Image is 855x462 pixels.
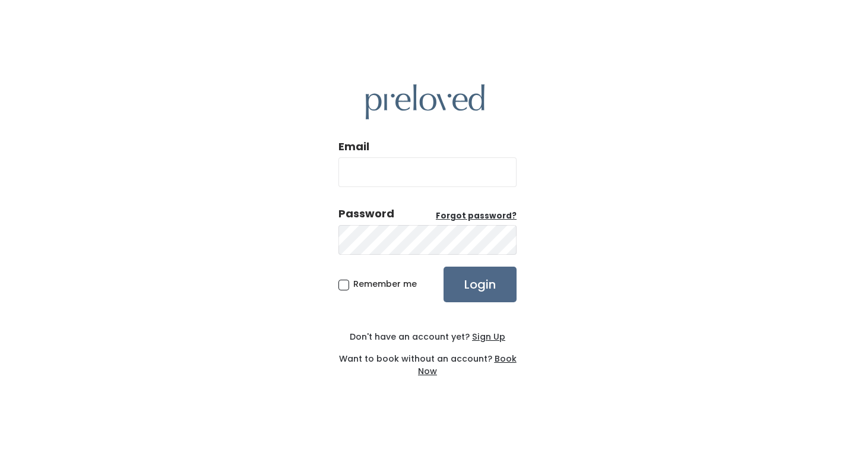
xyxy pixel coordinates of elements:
[436,210,517,222] a: Forgot password?
[436,210,517,221] u: Forgot password?
[366,84,484,119] img: preloved logo
[418,353,517,377] a: Book Now
[338,206,394,221] div: Password
[444,267,517,302] input: Login
[472,331,505,343] u: Sign Up
[338,331,517,343] div: Don't have an account yet?
[338,139,369,154] label: Email
[338,343,517,378] div: Want to book without an account?
[353,278,417,290] span: Remember me
[470,331,505,343] a: Sign Up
